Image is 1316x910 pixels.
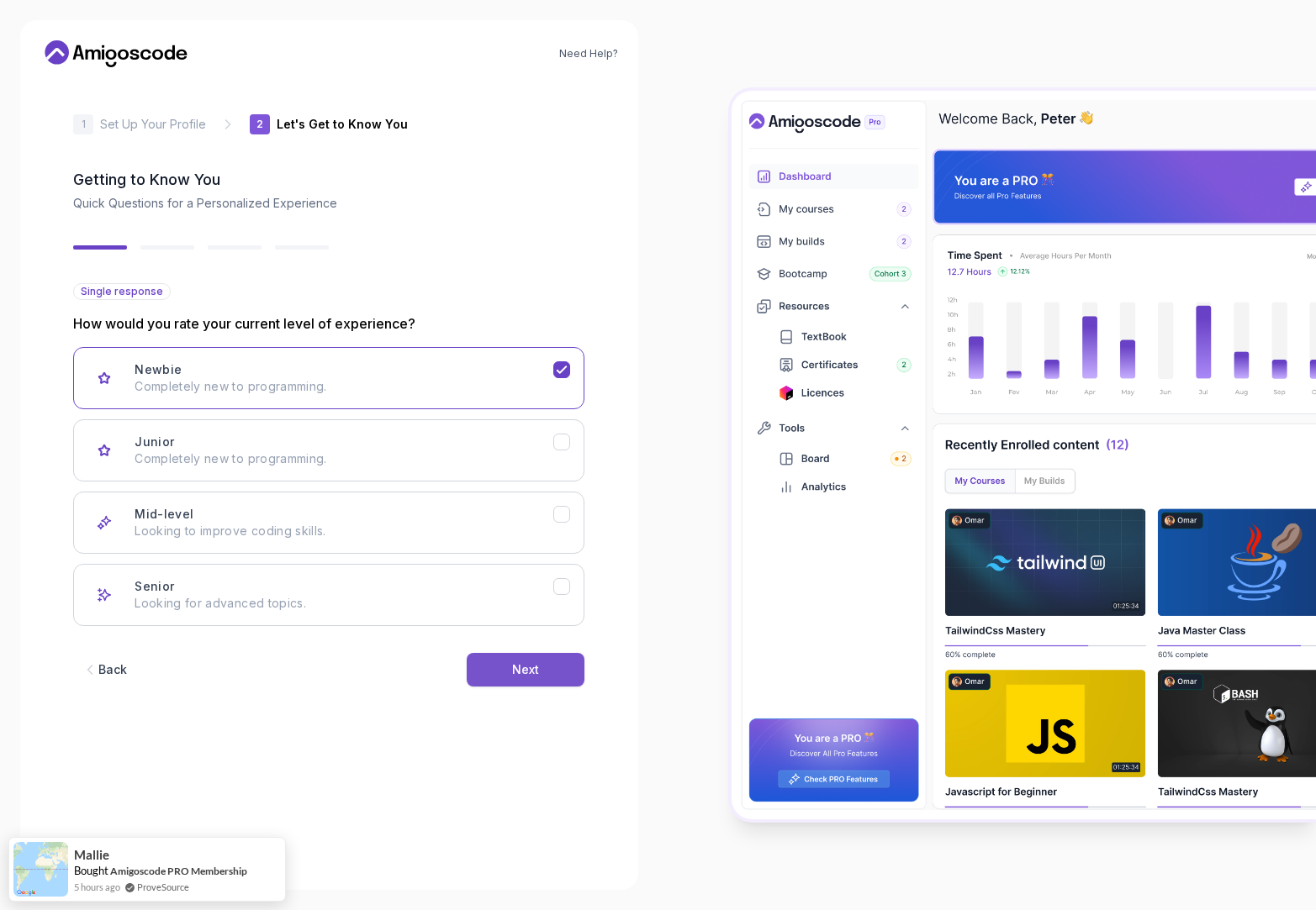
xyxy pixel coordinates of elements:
img: provesource social proof notification image [13,842,68,897]
a: ProveSource [137,880,189,894]
p: How would you rate your current level of experience? [73,313,584,334]
p: Let's Get to Know You [277,116,408,133]
button: Back [73,653,135,686]
span: Single response [81,285,163,298]
span: Mallie [74,848,109,862]
p: Looking for advanced topics. [135,595,553,612]
button: Next [467,653,584,686]
div: Back [98,661,127,678]
p: 1 [82,119,86,129]
h3: Mid-level [135,506,193,523]
p: Quick Questions for a Personalized Experience [73,195,584,212]
p: 2 [256,119,263,129]
h3: Junior [135,434,174,450]
a: Need Help? [559,47,618,60]
span: Bought [74,864,108,877]
span: 5 hours ago [74,880,120,894]
button: Senior [73,564,584,626]
button: Junior [73,419,584,481]
button: Mid-level [73,492,584,554]
h2: Getting to Know You [73,168,584,192]
img: Amigoscode Dashboard [732,91,1316,818]
p: Looking to improve coding skills. [135,523,553,539]
button: Newbie [73,347,584,409]
p: Completely new to programming. [135,378,553,395]
h3: Senior [135,578,174,595]
a: Home link [40,40,192,67]
a: Amigoscode PRO Membership [110,865,247,877]
h3: Newbie [135,361,182,378]
p: Completely new to programming. [135,450,553,467]
p: Set Up Your Profile [100,116,206,133]
div: Next [512,661,539,678]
